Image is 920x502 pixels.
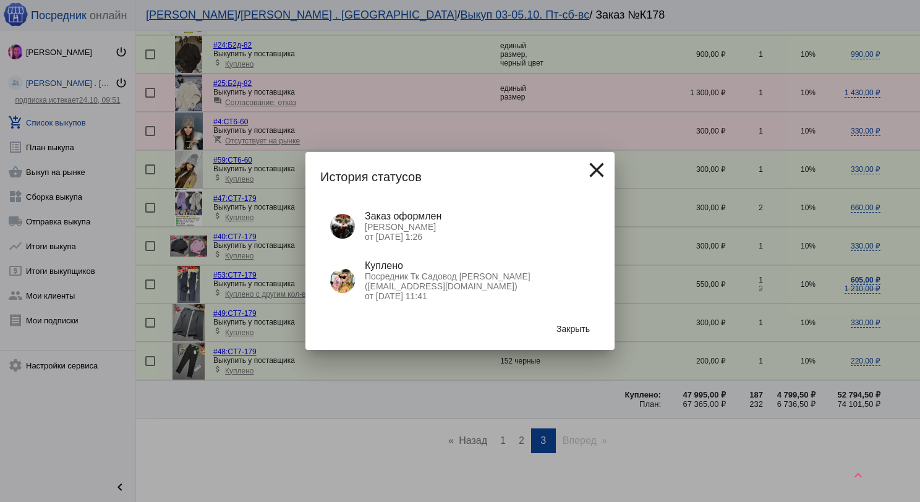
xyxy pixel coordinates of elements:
p: Посредник Тк Садовод [PERSON_NAME] ([EMAIL_ADDRESS][DOMAIN_NAME]) [365,271,590,291]
div: Заказ оформлен [365,211,590,222]
p: [PERSON_NAME] [365,222,590,232]
img: vd2iKW0PW-FsqLi4RmhEwsCg2KrKpVNwsQFjmPRsT4HaO-m7wc8r3lMq2bEv28q2mqI8OJVjWDK1XKAm0SGrcN3D.jpg [330,214,355,239]
p: от [DATE] 1:26 [365,232,590,242]
button: Закрыть [547,318,600,340]
h2: История статусов [320,167,600,187]
p: от [DATE] 11:41 [365,291,590,301]
mat-icon: keyboard_arrow_up [851,468,866,483]
img: klfIT1i2k3saJfNGA6XPqTU7p5ZjdXiiDsm8fFA7nihaIQp9Knjm0Fohy3f__4ywE27KCYV1LPWaOQBexqZpekWk.jpg [330,268,355,293]
mat-icon: close [584,158,609,182]
span: Закрыть [556,324,590,334]
div: Куплено [365,260,590,271]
